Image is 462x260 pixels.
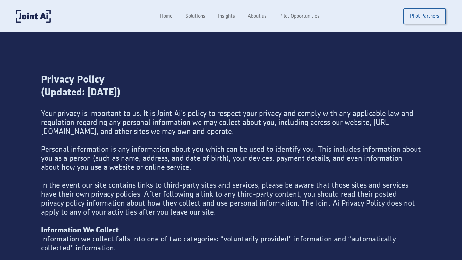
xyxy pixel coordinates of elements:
a: Solutions [179,10,212,22]
a: home [16,10,51,23]
a: Home [154,10,179,22]
div: Privacy Policy (Updated: [DATE]) [41,73,421,109]
a: Insights [212,10,241,22]
a: Pilot Partners [403,8,446,24]
a: Pilot Opportunities [273,10,326,22]
strong: Information We Collect [41,226,119,234]
a: About us [241,10,273,22]
div: Your privacy is important to us. It is Joint Ai's policy to respect your privacy and comply with ... [41,109,421,253]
